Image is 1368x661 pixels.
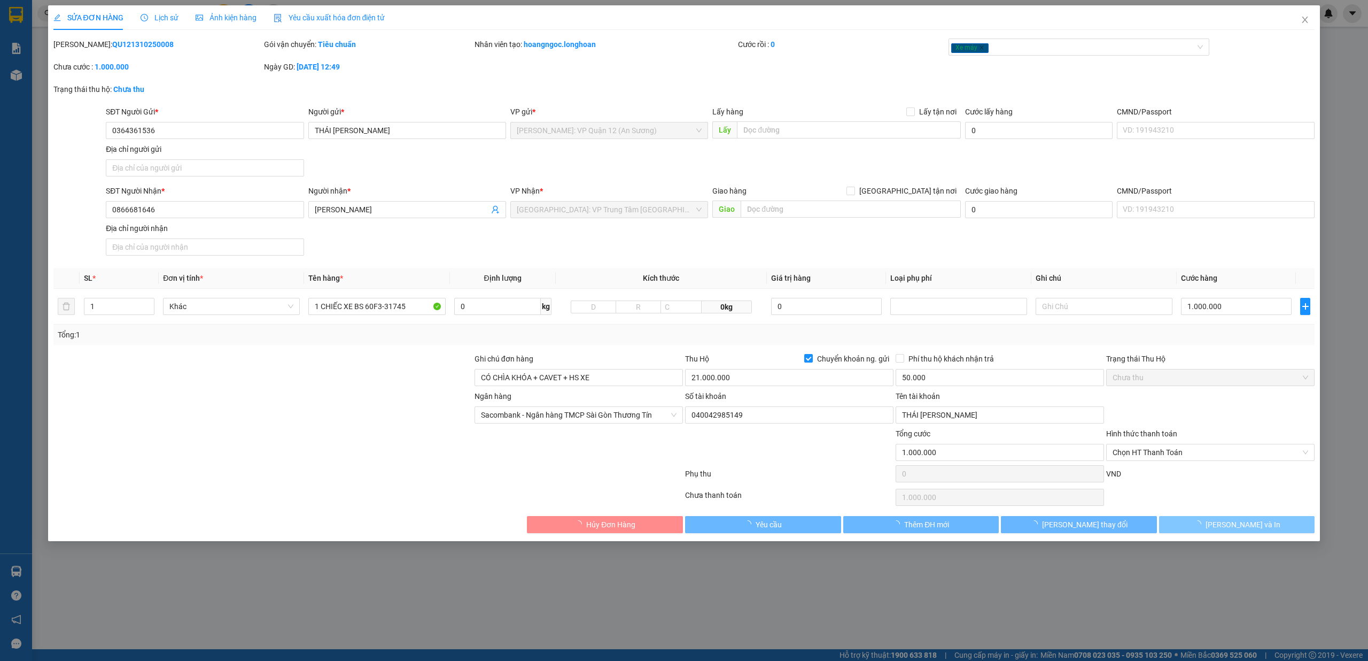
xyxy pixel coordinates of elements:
div: CMND/Passport [1117,185,1315,197]
button: plus [1300,298,1310,315]
span: close [1301,16,1309,24]
span: VND [1106,470,1121,478]
b: QU121310250008 [112,40,174,49]
input: Số tài khoản [685,406,893,424]
label: Tên tài khoản [896,392,940,401]
span: SL [84,274,92,282]
label: Hình thức thanh toán [1106,429,1177,438]
div: CMND/Passport [1117,106,1315,118]
div: Chưa cước : [53,61,262,73]
span: Yêu cầu [756,519,782,531]
button: delete [58,298,75,315]
span: Sacombank - Ngân hàng TMCP Sài Gòn Thương Tín [481,407,677,423]
input: C [660,301,702,313]
span: Thu Hộ [685,355,709,363]
strong: BIÊN NHẬN VẬN CHUYỂN BẢO AN EXPRESS [6,16,162,40]
input: Dọc đường [737,121,961,139]
span: Phí thu hộ khách nhận trả [904,353,998,365]
b: Tiêu chuẩn [318,40,356,49]
span: Lấy tận nơi [915,106,961,118]
th: Loại phụ phí [886,268,1031,289]
input: Tên tài khoản [896,406,1104,424]
input: Cước giao hàng [965,201,1113,218]
span: Chọn HT Thanh Toán [1113,444,1308,460]
span: loading [574,520,586,528]
span: Chưa thu [1113,370,1308,386]
div: Cước rồi : [738,39,946,50]
span: Hồ Chí Minh: VP Quận 12 (An Sương) [517,122,702,139]
b: Chưa thu [113,85,144,94]
input: VD: Bàn, Ghế [308,298,445,315]
span: 0kg [702,301,752,313]
span: loading [1030,520,1042,528]
strong: (Công Ty TNHH Chuyển Phát Nhanh Bảo An - MST: 0109597835) [4,43,164,60]
span: VP Nhận [510,187,540,195]
span: clock-circle [141,14,148,21]
button: Close [1290,5,1320,35]
b: [DATE] 12:49 [297,63,340,71]
div: [PERSON_NAME]: [53,39,262,50]
div: Chưa thanh toán [684,489,895,508]
span: Kích thước [643,274,679,282]
span: Giá trị hàng [771,274,811,282]
div: Nhân viên tạo: [475,39,736,50]
label: Cước giao hàng [965,187,1017,195]
span: picture [196,14,203,21]
div: SĐT Người Nhận [106,185,304,197]
th: Ghi chú [1031,268,1177,289]
label: Số tài khoản [685,392,726,401]
input: Địa chỉ của người nhận [106,239,304,256]
span: [PERSON_NAME] và In [1206,519,1280,531]
span: Khánh Hòa: VP Trung Tâm TP Nha Trang [517,202,702,218]
span: plus [1301,302,1310,311]
span: [PHONE_NUMBER] - [DOMAIN_NAME] [7,64,162,104]
div: Gói vận chuyển: [264,39,472,50]
div: Địa chỉ người gửi [106,143,304,155]
div: Trạng thái Thu Hộ [1106,353,1315,365]
span: Thêm ĐH mới [904,519,949,531]
span: Hủy Đơn Hàng [586,519,635,531]
div: Trạng thái thu hộ: [53,83,315,95]
label: Cước lấy hàng [965,107,1013,116]
span: Yêu cầu xuất hóa đơn điện tử [274,13,385,22]
button: Thêm ĐH mới [843,516,999,533]
span: user-add [491,205,500,214]
span: Ảnh kiện hàng [196,13,256,22]
span: Lấy hàng [712,107,743,116]
span: [GEOGRAPHIC_DATA] tận nơi [855,185,961,197]
input: D [571,301,616,313]
input: Cước lấy hàng [965,122,1113,139]
span: Giao hàng [712,187,747,195]
div: Người nhận [308,185,506,197]
b: 0 [771,40,775,49]
input: Ghi Chú [1036,298,1172,315]
b: hoangngoc.longhoan [524,40,596,49]
div: Người gửi [308,106,506,118]
span: Khác [169,298,293,314]
span: Lấy [712,121,737,139]
div: Ngày GD: [264,61,472,73]
button: [PERSON_NAME] và In [1159,516,1315,533]
input: R [616,301,661,313]
div: Địa chỉ người nhận [106,222,304,234]
div: Tổng: 1 [58,329,527,341]
span: Giao [712,201,741,218]
input: Địa chỉ của người gửi [106,159,304,176]
span: Xe máy [951,43,989,53]
img: icon [274,14,282,22]
div: VP gửi [510,106,708,118]
span: loading [1194,520,1206,528]
div: SĐT Người Gửi [106,106,304,118]
span: Tổng cước [896,429,930,438]
span: loading [892,520,904,528]
label: Ngân hàng [475,392,511,401]
span: Định lượng [484,274,521,282]
span: Đơn vị tính [163,274,203,282]
span: [PERSON_NAME] thay đổi [1042,519,1128,531]
span: close [979,45,984,50]
span: edit [53,14,61,21]
button: [PERSON_NAME] thay đổi [1001,516,1157,533]
span: Chuyển khoản ng. gửi [813,353,893,365]
span: Tên hàng [308,274,343,282]
span: kg [541,298,551,315]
